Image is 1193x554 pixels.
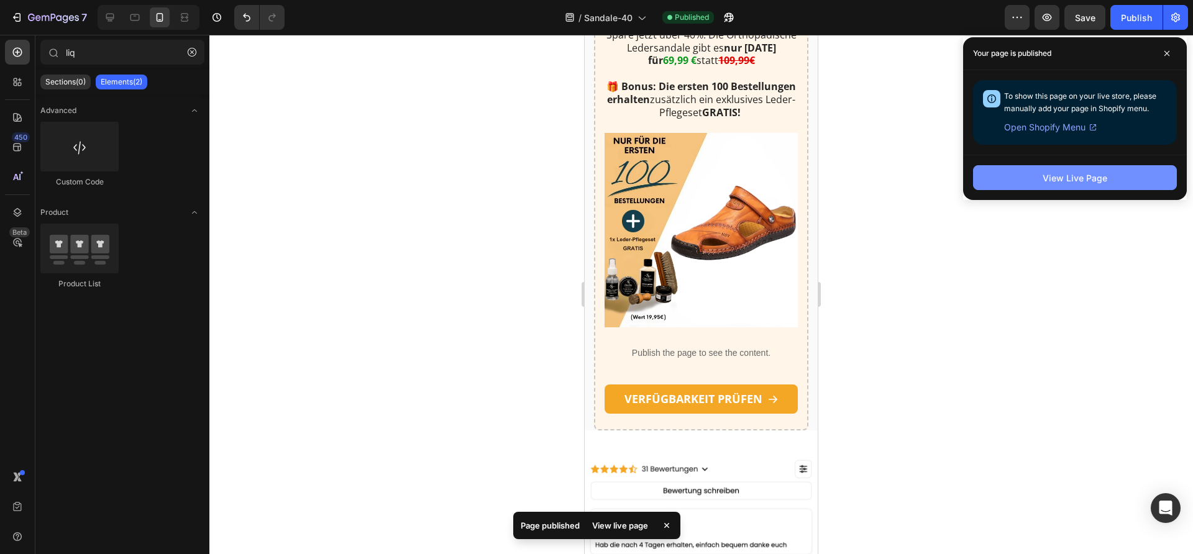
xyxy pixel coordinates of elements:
button: 7 [5,5,93,30]
p: Sections(0) [45,77,86,87]
span: Advanced [40,105,76,116]
strong: GRATIS! [117,71,156,84]
span: Open Shopify Menu [1004,120,1086,135]
span: To show this page on your live store, please manually add your page in Shopify menu. [1004,91,1156,113]
button: View Live Page [973,165,1177,190]
p: Publish the page to see the content. [20,312,213,325]
p: 7 [81,10,87,25]
p: zusätzlich ein exklusives Leder-Pflegeset [21,45,212,84]
div: 450 [12,132,30,142]
img: gempages_555675308238308595-e8357ce0-a14b-440e-8301-77c909308f47.png [20,98,213,293]
span: Sandale-40 [584,11,633,24]
strong: 🎁 Bonus: Die ersten 100 Bestellungen erhalten [22,45,211,71]
div: Beta [9,227,30,237]
div: Open Intercom Messenger [1151,493,1181,523]
input: Search Sections & Elements [40,40,204,65]
strong: VERFÜGBARKEIT PRÜFEN [40,356,178,371]
div: Undo/Redo [234,5,285,30]
button: Publish [1110,5,1163,30]
div: View Live Page [1043,171,1107,184]
span: Published [675,12,709,23]
strong: nur [DATE] für [63,6,191,33]
div: Publish [1121,11,1152,24]
button: Save [1064,5,1105,30]
p: Page published [521,519,580,532]
p: Elements(2) [101,77,142,87]
div: Product List [40,278,119,289]
span: Product [40,207,68,218]
span: Toggle open [185,101,204,120]
p: Your page is published [973,47,1051,60]
a: VERFÜGBARKEIT PRÜFEN [20,350,213,379]
strong: 69,99 € [78,19,112,32]
span: / [578,11,582,24]
strong: 109,99€ [134,19,170,32]
span: Save [1075,12,1095,23]
iframe: Design area [585,35,818,554]
span: Toggle open [185,202,204,222]
div: Custom Code [40,176,119,188]
div: View live page [585,517,656,534]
